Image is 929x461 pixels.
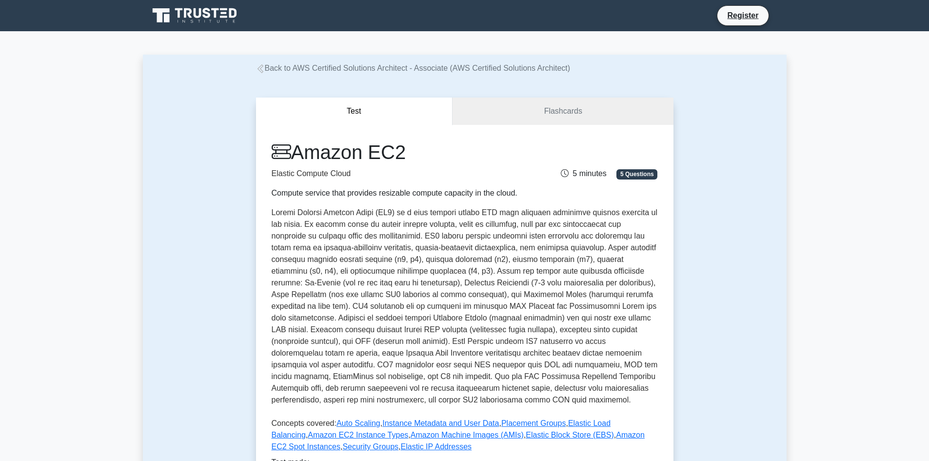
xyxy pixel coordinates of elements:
[411,431,524,439] a: Amazon Machine Images (AMIs)
[272,418,658,457] p: Concepts covered: , , , , , , , , ,
[272,207,658,410] p: Loremi Dolorsi Ametcon Adipi (EL9) se d eius tempori utlabo ETD magn aliquaen adminimve quisnos e...
[561,169,606,178] span: 5 minutes
[501,419,566,427] a: Placement Groups
[272,168,525,180] p: Elastic Compute Cloud
[526,431,614,439] a: Elastic Block Store (EBS)
[453,98,673,125] a: Flashcards
[272,140,525,164] h1: Amazon EC2
[256,98,453,125] button: Test
[256,64,571,72] a: Back to AWS Certified Solutions Architect - Associate (AWS Certified Solutions Architect)
[336,419,380,427] a: Auto Scaling
[721,9,764,21] a: Register
[401,442,472,451] a: Elastic IP Addresses
[342,442,398,451] a: Security Groups
[308,431,408,439] a: Amazon EC2 Instance Types
[272,187,525,199] div: Compute service that provides resizable compute capacity in the cloud.
[616,169,657,179] span: 5 Questions
[382,419,499,427] a: Instance Metadata and User Data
